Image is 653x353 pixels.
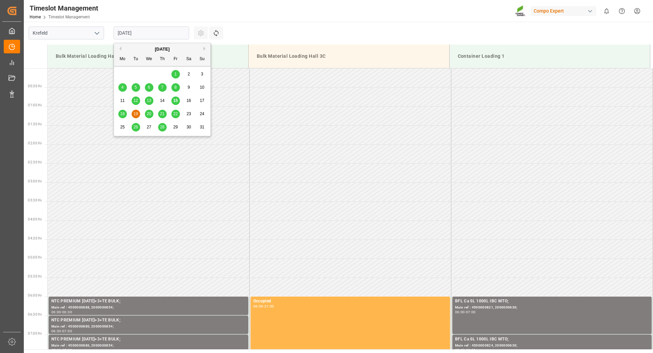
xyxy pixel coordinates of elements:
[132,55,140,64] div: Tu
[174,85,177,90] span: 8
[28,103,42,107] span: 01:00 Hr
[147,125,151,129] span: 27
[53,50,243,63] div: Bulk Material Loading Hall 1
[203,47,207,51] button: Next Month
[62,330,72,333] div: 07:00
[200,111,204,116] span: 24
[186,125,191,129] span: 30
[531,6,596,16] div: Compo Expert
[30,3,98,13] div: Timeslot Management
[51,298,246,305] div: NTC PREMIUM [DATE]+3+TE BULK;
[465,349,466,352] div: -
[171,110,180,118] div: Choose Friday, August 22nd, 2025
[51,311,61,314] div: 06:00
[28,255,42,259] span: 05:00 Hr
[145,110,153,118] div: Choose Wednesday, August 20th, 2025
[61,330,62,333] div: -
[118,83,127,92] div: Choose Monday, August 4th, 2025
[158,55,167,64] div: Th
[28,122,42,126] span: 01:30 Hr
[28,179,42,183] span: 03:00 Hr
[120,98,124,103] span: 11
[198,96,206,105] div: Choose Sunday, August 17th, 2025
[185,55,193,64] div: Sa
[132,96,140,105] div: Choose Tuesday, August 12th, 2025
[147,98,151,103] span: 13
[200,98,204,103] span: 17
[174,72,177,76] span: 1
[160,98,164,103] span: 14
[133,125,138,129] span: 26
[455,298,649,305] div: BFL Ca SL 1000L IBC MTO;
[116,68,209,134] div: month 2025-08
[51,336,246,343] div: NTC PREMIUM [DATE]+3+TE BULK;
[158,83,167,92] div: Choose Thursday, August 7th, 2025
[263,305,264,308] div: -
[160,111,164,116] span: 21
[455,50,645,63] div: Container Loading 1
[158,110,167,118] div: Choose Thursday, August 21st, 2025
[133,111,138,116] span: 19
[133,98,138,103] span: 12
[51,343,246,349] div: Main ref : 4500000886, 2000000854;
[599,3,614,19] button: show 0 new notifications
[28,294,42,297] span: 06:00 Hr
[148,85,150,90] span: 6
[200,85,204,90] span: 10
[185,96,193,105] div: Choose Saturday, August 16th, 2025
[173,98,178,103] span: 15
[201,72,203,76] span: 3
[198,55,206,64] div: Su
[51,317,246,324] div: NTC PREMIUM [DATE]+3+TE BULK;
[198,70,206,78] div: Choose Sunday, August 3rd, 2025
[145,83,153,92] div: Choose Wednesday, August 6th, 2025
[132,123,140,131] div: Choose Tuesday, August 26th, 2025
[114,46,211,53] div: [DATE]
[28,84,42,88] span: 00:30 Hr
[171,55,180,64] div: Fr
[121,85,124,90] span: 4
[117,47,121,51] button: Previous Month
[171,83,180,92] div: Choose Friday, August 8th, 2025
[161,85,164,90] span: 7
[132,110,140,118] div: Choose Tuesday, August 19th, 2025
[531,4,599,17] button: Compo Expert
[118,96,127,105] div: Choose Monday, August 11th, 2025
[28,198,42,202] span: 03:30 Hr
[198,110,206,118] div: Choose Sunday, August 24th, 2025
[28,160,42,164] span: 02:30 Hr
[118,110,127,118] div: Choose Monday, August 18th, 2025
[173,125,178,129] span: 29
[145,96,153,105] div: Choose Wednesday, August 13th, 2025
[173,111,178,116] span: 22
[114,27,189,39] input: DD.MM.YYYY
[132,83,140,92] div: Choose Tuesday, August 5th, 2025
[28,236,42,240] span: 04:30 Hr
[253,298,447,305] div: Occupied
[188,85,190,90] span: 9
[455,305,649,311] div: Main ref : 4500000821, 2000000630;
[455,336,649,343] div: BFL Ca SL 1000L IBC MTO;
[29,27,104,39] input: Type to search/select
[466,311,476,314] div: 07:00
[186,98,191,103] span: 16
[62,349,72,352] div: 07:30
[28,275,42,278] span: 05:30 Hr
[51,305,246,311] div: Main ref : 4500000888, 2000000854;
[147,111,151,116] span: 20
[51,349,61,352] div: 07:00
[171,123,180,131] div: Choose Friday, August 29th, 2025
[185,110,193,118] div: Choose Saturday, August 23rd, 2025
[466,349,476,352] div: 08:00
[91,28,102,38] button: open menu
[186,111,191,116] span: 23
[455,349,465,352] div: 07:00
[264,305,274,308] div: 21:00
[61,349,62,352] div: -
[28,141,42,145] span: 02:00 Hr
[28,313,42,316] span: 06:30 Hr
[188,72,190,76] span: 2
[145,55,153,64] div: We
[254,50,444,63] div: Bulk Material Loading Hall 3C
[253,305,263,308] div: 06:00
